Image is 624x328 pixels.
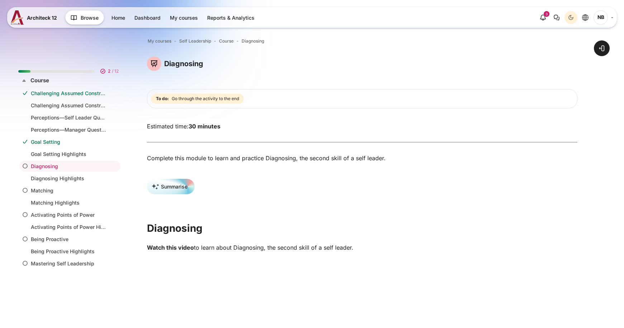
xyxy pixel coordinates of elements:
a: Matching Highlights [31,199,106,206]
strong: 30 minutes [189,123,220,130]
a: Challenging Assumed Constraints Highlights [31,102,106,109]
a: Mastering Self Leadership [31,260,106,267]
a: Activating Points of Power Highlights [31,223,106,231]
a: My courses [148,38,171,44]
a: Challenging Assumed Constraints [31,89,106,97]
span: Collapse [20,77,28,84]
button: Light Mode Dark Mode [565,11,577,24]
span: Napat Buthsuwan [594,10,608,25]
a: Diagnosing [31,162,106,170]
div: Complete this module to learn and practice Diagnosing, the second skill of a self leader. [147,154,577,162]
a: Reports & Analytics [203,12,259,24]
span: Go through the activity to the end [172,96,239,102]
div: 3 [544,11,549,17]
a: Matching [31,187,106,194]
img: A12 [11,10,24,25]
a: My courses [166,12,202,24]
button: Browse [65,10,104,25]
p: to learn about Diagnosing, the second skill of a self leader. [147,243,577,252]
a: Goal Setting Highlights [31,150,106,158]
a: Perceptions—Manager Questionnaire (Deep Dive) [31,126,106,133]
a: Diagnosing [242,38,264,44]
button: Languages [579,11,592,24]
a: User menu [594,10,613,25]
button: Summarise [147,179,195,194]
button: There are 0 unread conversations [550,11,563,24]
div: Estimated time: [142,122,583,131]
div: 16% [18,70,30,73]
span: / 12 [112,68,119,74]
span: 2 [108,68,110,74]
strong: Watch this video [147,244,194,251]
a: Goal Setting [31,138,106,146]
a: Activating Points of Power [31,211,106,219]
a: Course [219,38,234,44]
a: Home [107,12,129,24]
h2: Diagnosing [147,222,577,235]
div: Show notification window with 3 new notifications [537,11,549,24]
div: Dark Mode [566,12,576,23]
a: A12 A12 Architeck 12 [11,10,60,25]
a: Being Proactive Highlights [31,248,106,255]
span: Browse [81,14,99,21]
a: Being Proactive [31,235,106,243]
a: Dashboard [130,12,165,24]
a: Diagnosing Highlights [31,175,106,182]
a: Course [30,77,108,85]
strong: To do: [156,96,169,102]
span: Architeck 12 [27,14,57,21]
a: Self Leadership [179,38,211,44]
div: Completion requirements for Diagnosing [151,92,245,105]
nav: Navigation bar [147,36,577,46]
a: Perceptions—Self Leader Questionnaire [31,114,106,121]
h4: Diagnosing [164,59,203,68]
